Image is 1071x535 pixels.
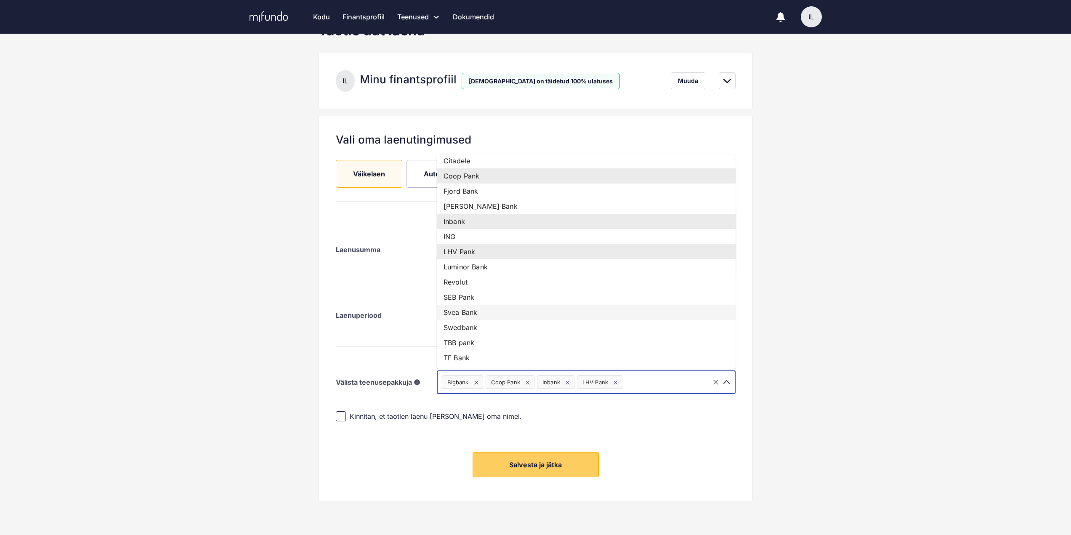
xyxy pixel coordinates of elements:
[462,73,620,89] span: [DEMOGRAPHIC_DATA] on täidetud 100% ulatuses
[509,460,562,469] span: Salvesta ja jätka
[336,70,355,92] div: I L
[437,199,736,214] li: [PERSON_NAME] Bank
[671,72,705,89] button: Muuda
[678,76,698,86] span: Muuda
[350,412,522,421] span: Kinnitan, et taotlen laenu [PERSON_NAME] oma nimel.
[437,320,736,335] li: Swedbank
[424,169,454,178] span: Autolaen
[336,370,437,394] div: Välista teenusepakkuja
[437,274,736,290] li: Revolut
[437,259,736,274] li: Luminor Bank
[336,133,736,146] div: Vali oma laenutingimused
[437,214,736,229] li: Inbank
[577,378,613,386] span: LHV Pank
[473,452,599,477] button: Salvesta ja jätka
[442,378,474,386] span: Bigbank
[437,305,736,320] li: Svea Bank
[353,169,385,178] span: Väikelaen
[336,239,437,261] div: Laenusumma
[437,184,736,199] li: Fjord Bank
[437,290,736,305] li: SEB Pank
[360,73,457,86] span: Minu finantsprofiil
[336,304,437,326] div: Laenuperiood
[437,350,736,365] li: TF Bank
[437,244,736,259] li: LHV Pank
[437,335,736,350] li: TBB pank
[437,153,736,168] li: Citadele
[721,376,733,388] button: Close
[486,378,525,386] span: Coop Pank
[437,229,736,244] li: ING
[437,168,736,184] li: Coop Pank
[537,378,565,386] span: Inbank
[801,6,822,27] button: IL
[710,376,722,388] button: Clear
